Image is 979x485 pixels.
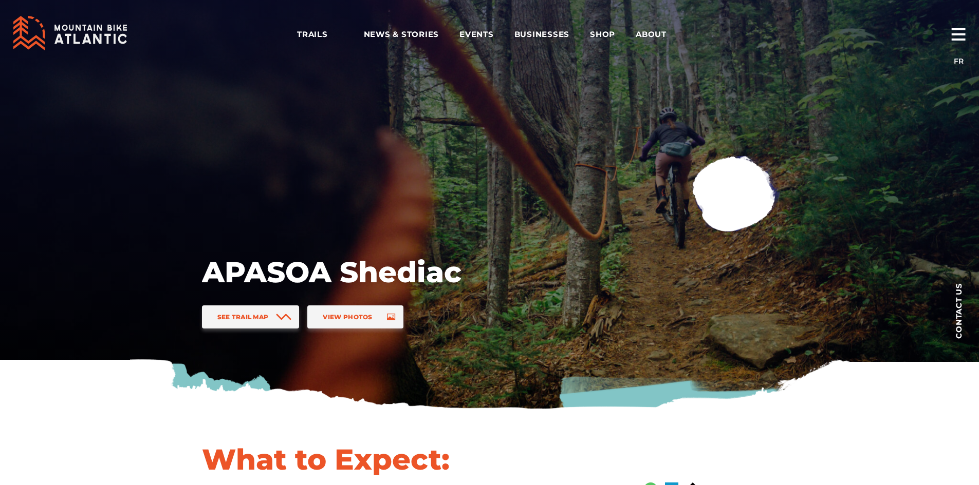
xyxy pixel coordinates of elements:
[636,29,682,40] span: About
[955,283,963,339] span: Contact us
[364,29,439,40] span: News & Stories
[459,29,494,40] span: Events
[514,29,570,40] span: Businesses
[954,56,964,66] a: FR
[323,313,372,321] span: View Photos
[217,313,269,321] span: See Trail Map
[938,267,979,354] a: Contact us
[202,254,531,290] h1: APASOA Shediac
[202,305,300,328] a: See Trail Map
[202,441,536,477] h1: What to Expect:
[590,29,615,40] span: Shop
[297,29,343,40] span: Trails
[307,305,403,328] a: View Photos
